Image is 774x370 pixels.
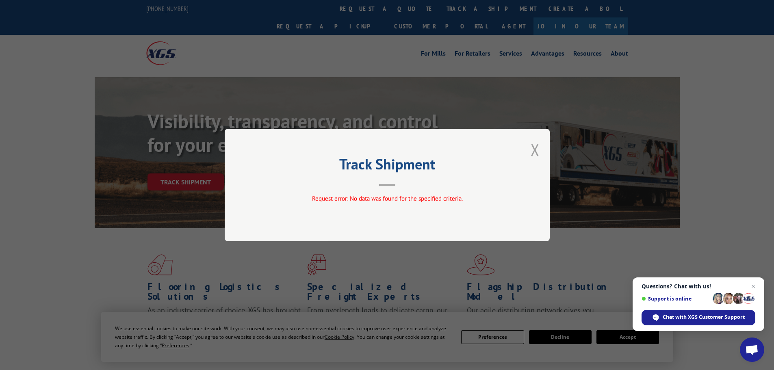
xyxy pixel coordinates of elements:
span: Chat with XGS Customer Support [663,314,745,321]
span: Questions? Chat with us! [642,283,755,290]
div: Chat with XGS Customer Support [642,310,755,325]
button: Close modal [531,139,540,160]
span: Close chat [748,281,758,291]
h2: Track Shipment [265,158,509,174]
span: Request error: No data was found for the specified criteria. [312,195,462,202]
span: Support is online [642,296,710,302]
div: Open chat [740,338,764,362]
